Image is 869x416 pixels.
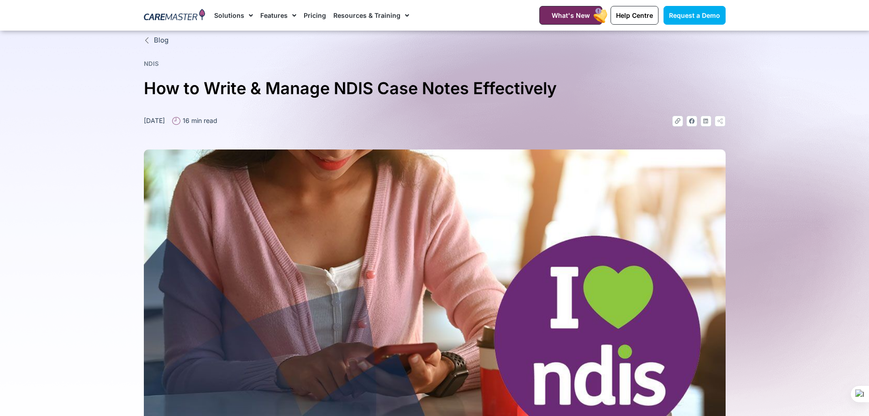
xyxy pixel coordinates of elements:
span: Request a Demo [669,11,720,19]
h1: How to Write & Manage NDIS Case Notes Effectively [144,75,726,102]
a: Request a Demo [664,6,726,25]
span: 16 min read [180,116,217,125]
time: [DATE] [144,117,165,124]
a: NDIS [144,60,159,67]
a: What's New [539,6,602,25]
a: Blog [144,35,726,46]
span: What's New [552,11,590,19]
span: Blog [152,35,169,46]
img: CareMaster Logo [144,9,205,22]
span: Help Centre [616,11,653,19]
a: Help Centre [611,6,658,25]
